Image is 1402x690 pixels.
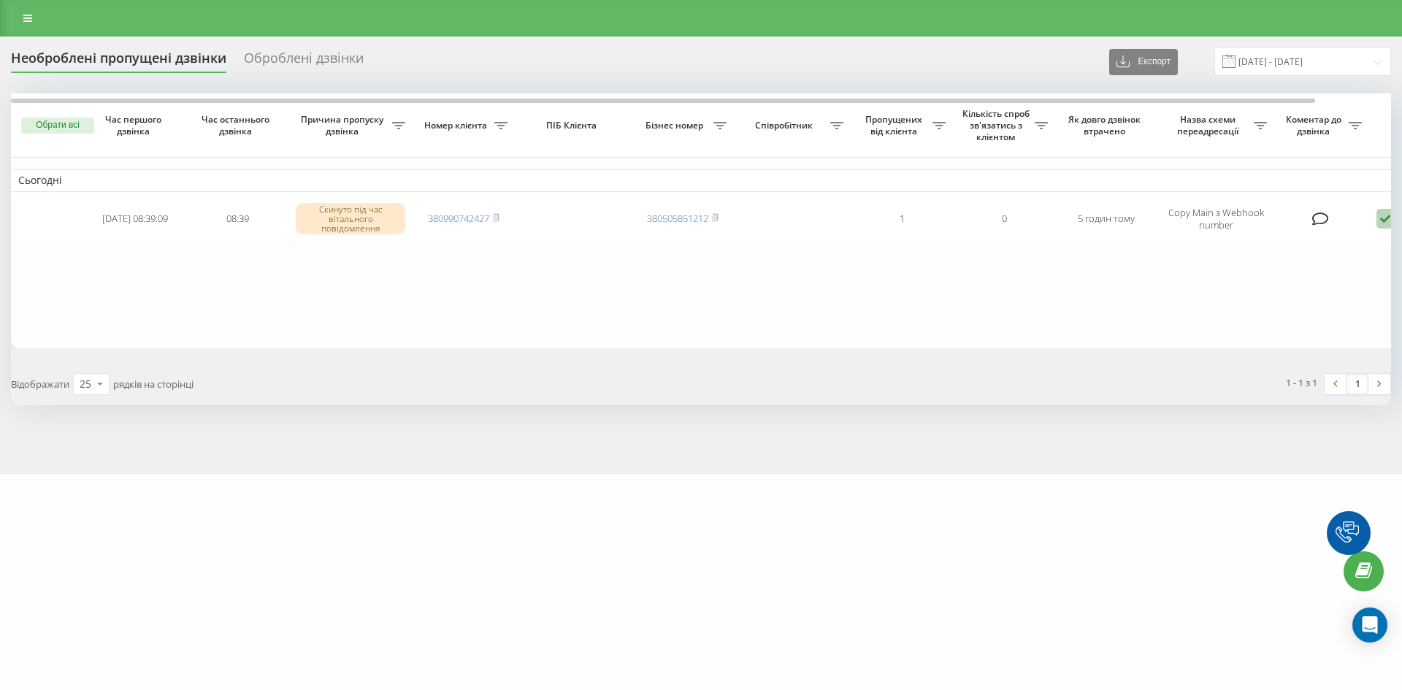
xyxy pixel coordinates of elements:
[96,114,175,137] span: Час першого дзвінка
[1109,49,1178,75] button: Експорт
[1055,195,1157,243] td: 5 годин тому
[1157,195,1274,243] td: Copy Main з Webhook number
[420,120,494,131] span: Номер клієнта
[198,114,277,137] span: Час останнього дзвінка
[647,212,708,225] a: 380505851212
[953,195,1055,243] td: 0
[851,195,953,243] td: 1
[1286,375,1317,390] div: 1 - 1 з 1
[80,377,91,391] div: 25
[858,114,932,137] span: Пропущених від клієнта
[1067,114,1146,137] span: Як довго дзвінок втрачено
[296,114,392,137] span: Причина пропуску дзвінка
[1347,374,1368,394] a: 1
[527,120,619,131] span: ПІБ Клієнта
[113,377,194,391] span: рядків на сторінці
[1165,114,1254,137] span: Назва схеми переадресації
[960,108,1035,142] span: Кількість спроб зв'язатись з клієнтом
[11,377,69,391] span: Відображати
[296,203,405,235] div: Скинуто під час вітального повідомлення
[244,50,364,73] div: Оброблені дзвінки
[1282,114,1349,137] span: Коментар до дзвінка
[186,195,288,243] td: 08:39
[639,120,713,131] span: Бізнес номер
[1352,607,1387,643] div: Open Intercom Messenger
[428,212,489,225] a: 380990742427
[21,118,94,134] button: Обрати всі
[741,120,830,131] span: Співробітник
[84,195,186,243] td: [DATE] 08:39:09
[11,50,226,73] div: Необроблені пропущені дзвінки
